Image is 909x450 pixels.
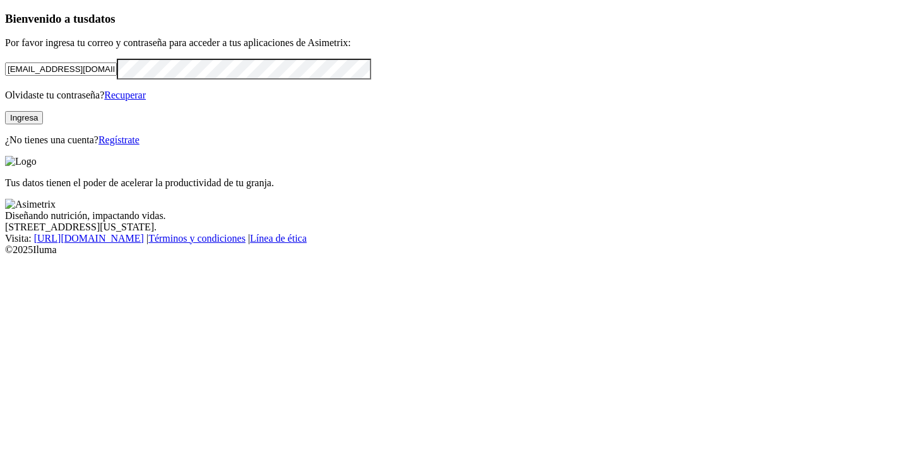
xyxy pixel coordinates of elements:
button: Ingresa [5,111,43,124]
p: Por favor ingresa tu correo y contraseña para acceder a tus aplicaciones de Asimetrix: [5,37,904,49]
h3: Bienvenido a tus [5,12,904,26]
span: datos [88,12,116,25]
p: ¿No tienes una cuenta? [5,134,904,146]
a: Recuperar [104,90,146,100]
p: Olvidaste tu contraseña? [5,90,904,101]
div: Diseñando nutrición, impactando vidas. [5,210,904,222]
a: Línea de ética [250,233,307,244]
img: Asimetrix [5,199,56,210]
a: [URL][DOMAIN_NAME] [34,233,144,244]
input: Tu correo [5,62,117,76]
div: © 2025 Iluma [5,244,904,256]
a: Regístrate [98,134,140,145]
img: Logo [5,156,37,167]
a: Términos y condiciones [148,233,246,244]
div: Visita : | | [5,233,904,244]
p: Tus datos tienen el poder de acelerar la productividad de tu granja. [5,177,904,189]
div: [STREET_ADDRESS][US_STATE]. [5,222,904,233]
